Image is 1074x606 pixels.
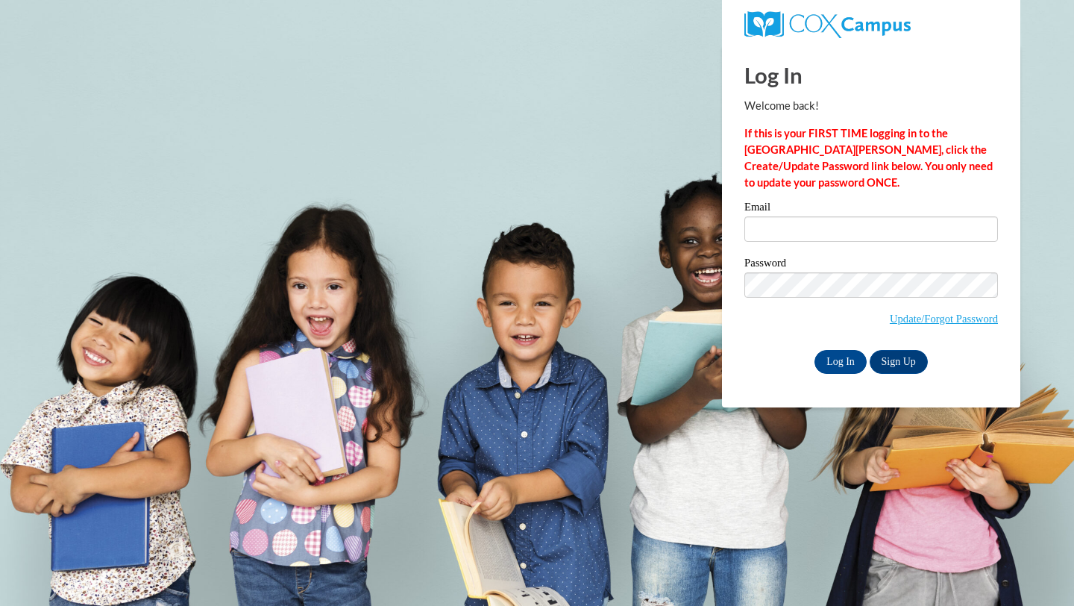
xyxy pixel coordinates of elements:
input: Log In [814,350,867,374]
strong: If this is your FIRST TIME logging in to the [GEOGRAPHIC_DATA][PERSON_NAME], click the Create/Upd... [744,127,993,189]
h1: Log In [744,60,998,90]
a: Sign Up [870,350,928,374]
img: COX Campus [744,11,911,38]
label: Password [744,257,998,272]
p: Welcome back! [744,98,998,114]
a: COX Campus [744,17,911,30]
a: Update/Forgot Password [890,313,998,325]
label: Email [744,202,998,216]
